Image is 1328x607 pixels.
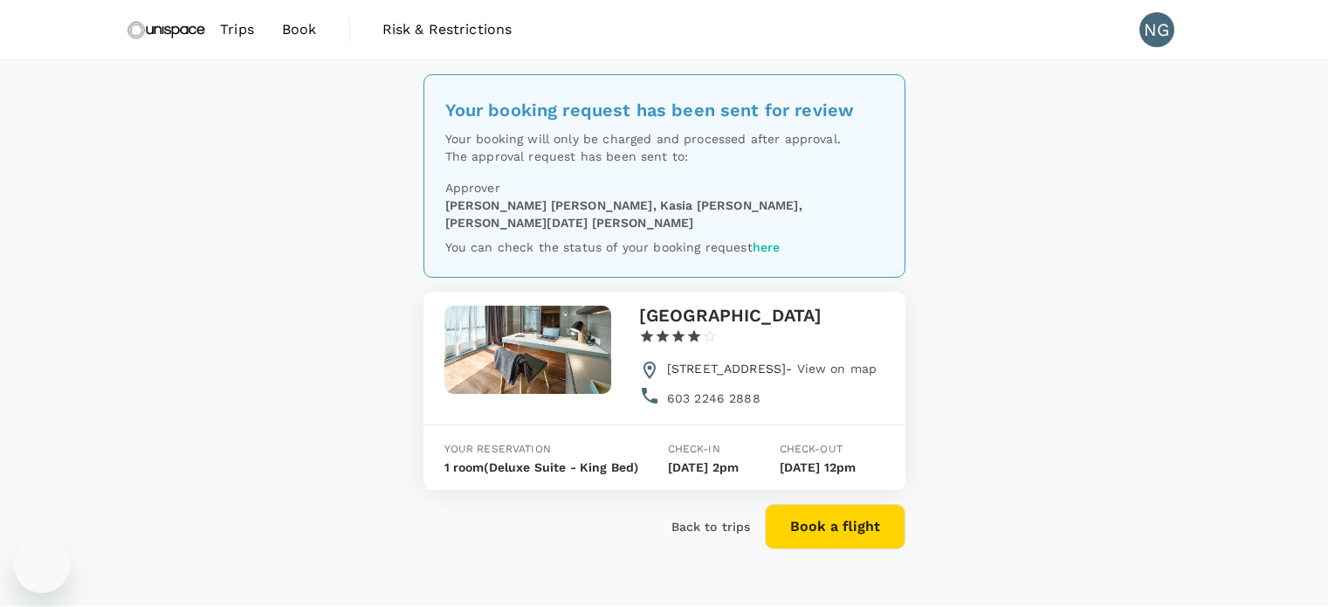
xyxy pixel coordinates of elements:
[444,306,611,394] img: Ve Hotel And Residence - VE Hotel One Bedroom Executive Study Room
[660,197,802,214] p: Kasia [PERSON_NAME] ,
[445,179,884,197] p: Approver
[797,362,877,376] a: View on map
[14,537,70,593] iframe: Button to launch messaging window
[445,238,884,256] p: You can check the status of your booking request
[753,240,781,254] a: here
[780,459,884,476] p: [DATE] 12pm
[382,19,513,40] span: Risk & Restrictions
[445,96,884,124] div: Your booking request has been sent for review
[1139,12,1174,47] div: NG
[668,459,773,476] p: [DATE] 2pm
[639,306,822,326] h3: [GEOGRAPHIC_DATA]
[780,443,843,455] span: Check-out
[444,443,551,455] span: Your reservation
[765,519,905,533] a: Book a flight
[127,10,207,49] img: Unispace Singapore Pte. Ltd.
[668,443,720,455] span: Check-in
[765,504,905,549] button: Book a flight
[667,362,877,376] span: [STREET_ADDRESS] -
[445,197,657,214] p: [PERSON_NAME] [PERSON_NAME] ,
[282,19,317,40] span: Book
[667,391,760,405] a: 603 2246 2888
[220,19,254,40] span: Trips
[445,148,884,165] p: The approval request has been sent to:
[445,130,884,148] p: Your booking will only be charged and processed after approval.
[445,214,694,231] p: [PERSON_NAME][DATE] [PERSON_NAME]
[444,459,661,476] p: 1 room (Deluxe Suite - King Bed)
[671,518,751,535] a: Back to trips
